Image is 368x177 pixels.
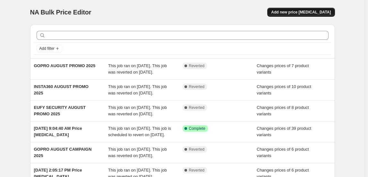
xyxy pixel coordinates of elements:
span: Add filter [39,46,55,51]
span: Reverted [189,84,205,89]
span: Reverted [189,63,205,68]
span: Add new price [MEDICAL_DATA] [271,10,331,15]
span: [DATE] 9:04:40 AM Price [MEDICAL_DATA] [34,126,82,137]
button: Add filter [37,45,62,52]
span: Reverted [189,147,205,152]
span: Reverted [189,105,205,110]
span: This job ran on [DATE]. This job is scheduled to revert on [DATE]. [108,126,171,137]
span: Changes prices of 6 product variants [257,147,309,158]
span: Changes prices of 8 product variants [257,105,309,116]
span: Changes prices of 39 product variants [257,126,311,137]
span: INSTA360 AUGUST PROMO 2025 [34,84,89,95]
span: EUFY SECURITY AUGUST PROMO 2025 [34,105,86,116]
span: This job ran on [DATE]. This job was reverted on [DATE]. [108,63,167,75]
button: Add new price [MEDICAL_DATA] [267,8,335,17]
span: Changes prices of 7 product variants [257,63,309,75]
span: This job ran on [DATE]. This job was reverted on [DATE]. [108,84,167,95]
span: This job ran on [DATE]. This job was reverted on [DATE]. [108,105,167,116]
span: NA Bulk Price Editor [30,9,91,16]
span: GOPRO AUGUST PROMO 2025 [34,63,96,68]
span: This job ran on [DATE]. This job was reverted on [DATE]. [108,147,167,158]
span: GOPRO AUGUST CAMPAIGN 2025 [34,147,92,158]
span: Complete [189,126,205,131]
span: Changes prices of 10 product variants [257,84,311,95]
span: Reverted [189,168,205,173]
